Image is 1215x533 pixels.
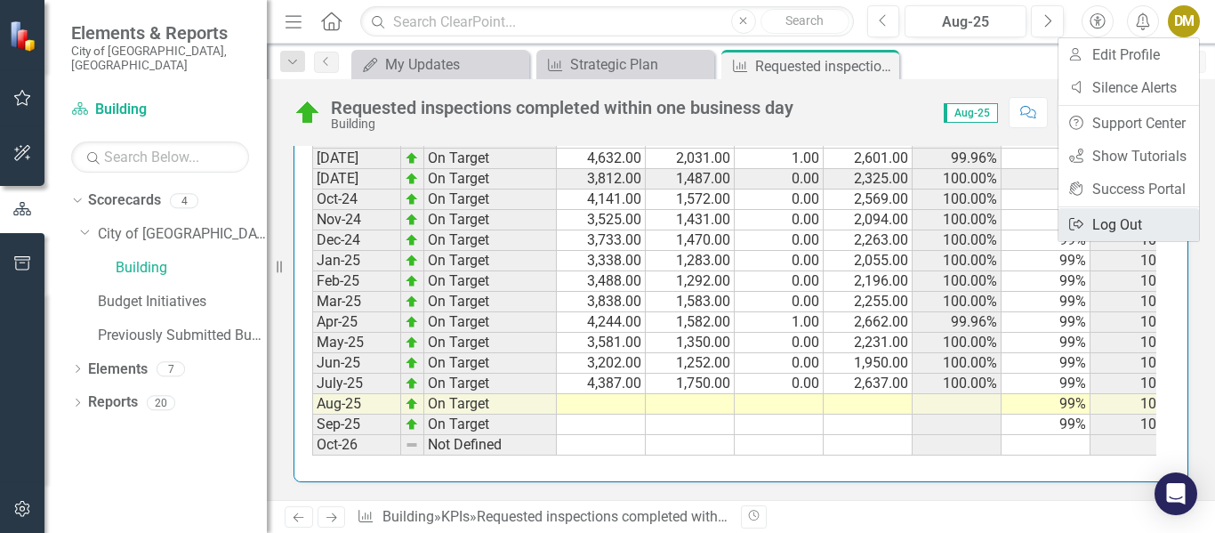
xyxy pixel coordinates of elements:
td: 0.00 [735,353,824,374]
td: 99% [1002,394,1090,415]
td: Mar-25 [312,292,401,312]
td: 3,581.00 [557,333,646,353]
td: On Target [424,210,557,230]
td: 99% [1002,271,1090,292]
a: Building [71,100,249,120]
td: 0.00 [735,374,824,394]
div: Building [331,117,793,131]
div: Requested inspections completed within one business day [755,55,895,77]
img: On Target [294,99,322,127]
td: 99% [1002,292,1090,312]
td: 100.00% [913,210,1002,230]
td: 4,141.00 [557,190,646,210]
td: 100.00% [913,353,1002,374]
img: zOikAAAAAElFTkSuQmCC [405,376,419,391]
td: On Target [424,230,557,251]
td: 0.00 [735,292,824,312]
img: zOikAAAAAElFTkSuQmCC [405,233,419,247]
td: 0.00 [735,210,824,230]
td: 100.00% [913,230,1002,251]
td: On Target [424,394,557,415]
td: 3,838.00 [557,292,646,312]
img: zOikAAAAAElFTkSuQmCC [405,417,419,432]
div: Strategic Plan [570,53,710,76]
div: » » [357,507,728,528]
td: 4,387.00 [557,374,646,394]
button: DM [1168,5,1200,37]
td: 3,525.00 [557,210,646,230]
a: My Updates [356,53,525,76]
td: 2,055.00 [824,251,913,271]
input: Search Below... [71,141,249,173]
td: 0.00 [735,251,824,271]
td: 100.00% [913,333,1002,353]
td: On Target [424,415,557,435]
td: 100% [1090,333,1179,353]
td: On Target [424,333,557,353]
td: 100.00% [913,271,1002,292]
td: On Target [424,353,557,374]
td: 4,244.00 [557,312,646,333]
td: 2,094.00 [824,210,913,230]
td: 99.96% [913,149,1002,169]
td: 99% [1002,374,1090,394]
td: 99% [1002,415,1090,435]
td: 2,637.00 [824,374,913,394]
td: Dec-24 [312,230,401,251]
td: 100% [1090,312,1179,333]
td: 99% [1002,312,1090,333]
td: 1,283.00 [646,251,735,271]
a: Building [116,258,267,279]
td: Jun-25 [312,353,401,374]
small: City of [GEOGRAPHIC_DATA], [GEOGRAPHIC_DATA] [71,44,249,73]
td: 0.00 [735,190,824,210]
td: 1,582.00 [646,312,735,333]
td: 2,325.00 [824,169,913,190]
td: 3,812.00 [557,169,646,190]
img: zOikAAAAAElFTkSuQmCC [405,151,419,166]
td: 2,031.00 [646,149,735,169]
img: zOikAAAAAElFTkSuQmCC [405,295,419,309]
td: On Target [424,149,557,169]
td: On Target [424,169,557,190]
td: 1,572.00 [646,190,735,210]
a: Show Tutorials [1058,140,1199,173]
div: Open Intercom Messenger [1155,472,1197,515]
td: On Target [424,251,557,271]
td: Nov-24 [312,210,401,230]
a: Budget Initiatives [98,292,267,312]
div: Requested inspections completed within one business day [331,98,793,117]
td: 0.00 [735,333,824,353]
td: 1,350.00 [646,333,735,353]
button: Search [760,9,849,34]
td: 2,601.00 [824,149,913,169]
button: Aug-25 [905,5,1026,37]
td: Jan-25 [312,251,401,271]
a: Elements [88,359,148,380]
td: 3,202.00 [557,353,646,374]
td: 100.00% [913,374,1002,394]
td: 3,338.00 [557,251,646,271]
div: 20 [147,395,175,410]
div: My Updates [385,53,525,76]
td: 2,569.00 [824,190,913,210]
td: 1,431.00 [646,210,735,230]
img: ClearPoint Strategy [8,19,42,52]
td: Sep-25 [312,415,401,435]
td: 99% [1002,353,1090,374]
td: 99% [1002,169,1090,190]
a: Reports [88,392,138,413]
td: 99% [1002,251,1090,271]
td: 2,263.00 [824,230,913,251]
td: Apr-25 [312,312,401,333]
span: Aug-25 [944,103,998,123]
td: Oct-26 [312,435,401,456]
span: Search [785,13,824,28]
a: Building [382,508,434,525]
td: 1,292.00 [646,271,735,292]
td: 100% [1090,374,1179,394]
td: 2,255.00 [824,292,913,312]
td: 100% [1090,394,1179,415]
td: On Target [424,292,557,312]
